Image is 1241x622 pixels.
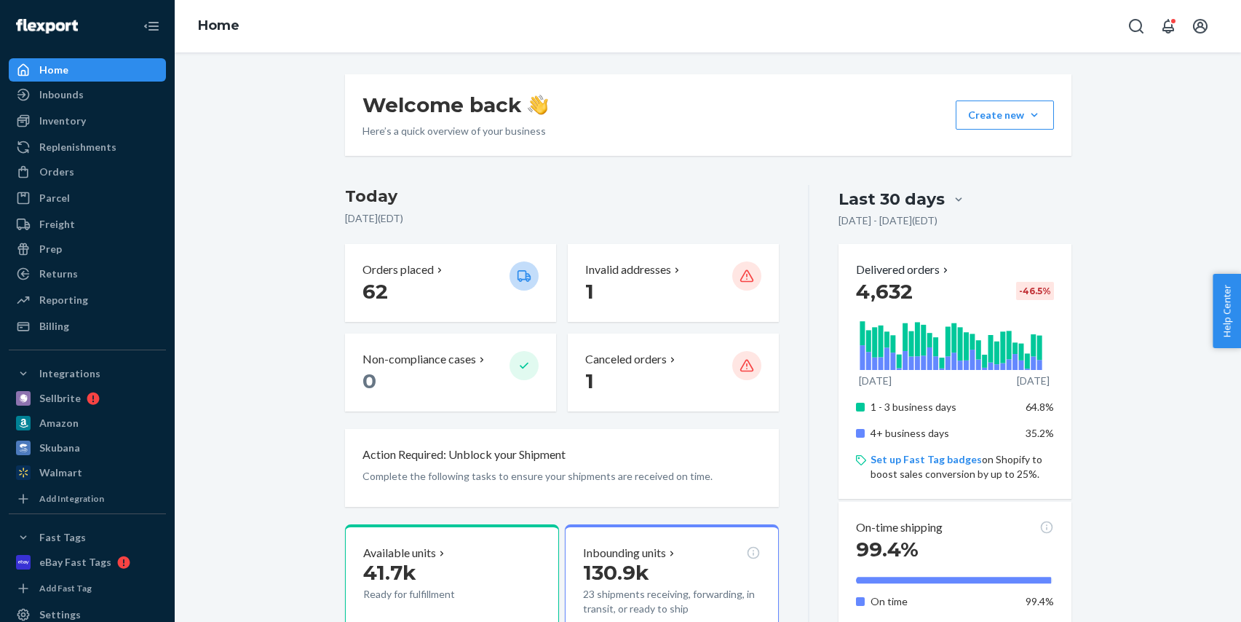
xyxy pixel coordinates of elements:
[583,545,666,562] p: Inbounding units
[362,261,434,278] p: Orders placed
[362,446,566,463] p: Action Required: Unblock your Shipment
[9,436,166,460] a: Skubana
[16,19,78,34] img: Flexport logo
[39,63,68,77] div: Home
[585,261,671,278] p: Invalid addresses
[39,140,116,154] div: Replenishments
[9,580,166,597] a: Add Fast Tag
[9,237,166,261] a: Prep
[39,165,74,179] div: Orders
[1146,578,1226,615] iframe: Opens a widget where you can chat to one of our agents
[871,400,1014,414] p: 1 - 3 business days
[583,587,761,616] p: 23 shipments receiving, forwarding, in transit, or ready to ship
[9,362,166,385] button: Integrations
[9,186,166,210] a: Parcel
[362,279,388,304] span: 62
[39,217,75,232] div: Freight
[1122,12,1151,41] button: Open Search Box
[856,537,919,562] span: 99.4%
[39,416,79,430] div: Amazon
[345,185,780,208] h3: Today
[1016,282,1054,300] div: -46.5 %
[39,319,69,334] div: Billing
[9,315,166,338] a: Billing
[39,114,86,128] div: Inventory
[39,267,78,281] div: Returns
[362,92,548,118] h1: Welcome back
[585,369,594,393] span: 1
[39,391,81,406] div: Sellbrite
[568,244,779,322] button: Invalid addresses 1
[583,560,649,585] span: 130.9k
[345,244,556,322] button: Orders placed 62
[9,490,166,508] a: Add Integration
[9,526,166,549] button: Fast Tags
[39,191,70,205] div: Parcel
[362,124,548,138] p: Here’s a quick overview of your business
[39,441,80,455] div: Skubana
[585,279,594,304] span: 1
[39,555,111,570] div: eBay Fast Tags
[39,293,88,307] div: Reporting
[856,261,951,278] button: Delivered orders
[871,426,1014,441] p: 4+ business days
[39,87,84,102] div: Inbounds
[528,95,548,115] img: hand-wave emoji
[9,262,166,286] a: Returns
[1154,12,1183,41] button: Open notifications
[9,288,166,312] a: Reporting
[568,334,779,412] button: Canceled orders 1
[9,412,166,435] a: Amazon
[9,135,166,159] a: Replenishments
[585,351,667,368] p: Canceled orders
[1026,427,1054,439] span: 35.2%
[363,560,416,585] span: 41.7k
[956,101,1054,130] button: Create new
[859,374,892,388] p: [DATE]
[363,587,498,602] p: Ready for fulfillment
[871,453,982,465] a: Set up Fast Tag badges
[9,160,166,184] a: Orders
[198,17,239,34] a: Home
[186,5,251,47] ol: breadcrumbs
[137,12,166,41] button: Close Navigation
[9,83,166,106] a: Inbounds
[362,469,762,484] p: Complete the following tasks to ensure your shipments are received on time.
[1213,274,1241,348] button: Help Center
[838,213,937,228] p: [DATE] - [DATE] ( EDT )
[9,58,166,82] a: Home
[362,369,376,393] span: 0
[39,582,92,594] div: Add Fast Tag
[39,242,62,256] div: Prep
[362,351,476,368] p: Non-compliance cases
[1017,374,1050,388] p: [DATE]
[1026,401,1054,413] span: 64.8%
[39,492,104,505] div: Add Integration
[39,607,81,622] div: Settings
[345,211,780,226] p: [DATE] ( EDT )
[1186,12,1215,41] button: Open account menu
[345,334,556,412] button: Non-compliance cases 0
[39,530,86,545] div: Fast Tags
[838,188,945,210] div: Last 30 days
[871,452,1053,481] p: on Shopify to boost sales conversion by up to 25%.
[9,387,166,410] a: Sellbrite
[1026,595,1054,607] span: 99.4%
[363,545,436,562] p: Available units
[856,279,913,304] span: 4,632
[9,213,166,236] a: Freight
[871,594,1014,609] p: On time
[39,465,82,480] div: Walmart
[39,366,100,381] div: Integrations
[9,109,166,133] a: Inventory
[9,461,166,484] a: Walmart
[856,519,943,536] p: On-time shipping
[9,551,166,574] a: eBay Fast Tags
